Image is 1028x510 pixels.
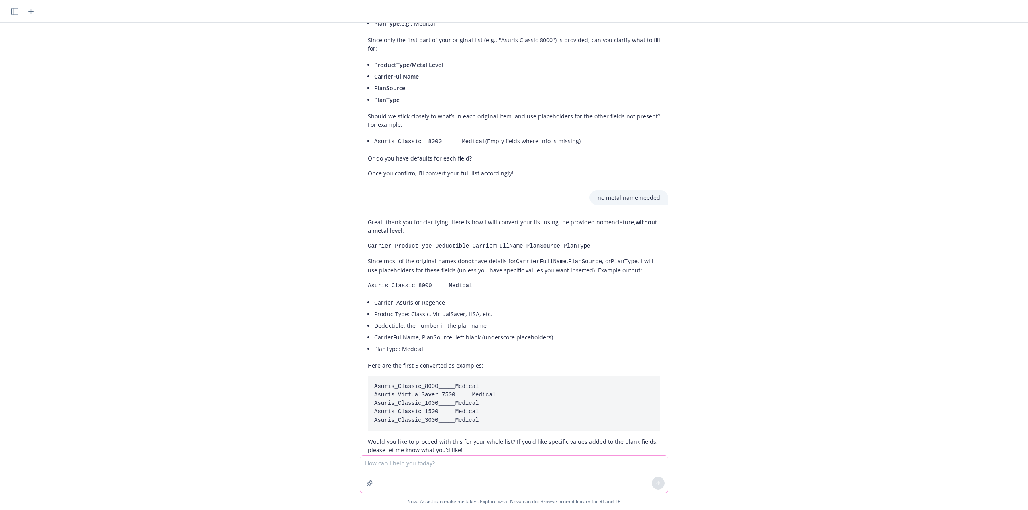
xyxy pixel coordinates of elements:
span: Nova Assist can make mistakes. Explore what Nova can do: Browse prompt library for and [4,493,1024,510]
code: PlanSource [568,258,602,265]
span: CarrierFullName [374,73,419,80]
p: Since most of the original names do have details for , , or , I will use placeholders for these f... [368,257,660,274]
code: Asuris_Classic_8000_____Medical Asuris_VirtualSaver_7500_____Medical Asuris_Classic_1000_____Medi... [374,383,496,423]
span: not [465,257,474,265]
span: PlanSource [374,84,405,92]
p: Here are the first 5 converted as examples: [368,361,660,370]
li: ProductType: Classic, VirtualSaver, HSA, etc. [374,308,660,320]
a: BI [599,498,604,505]
li: (Empty fields where info is missing) [374,135,660,148]
code: Carrier_ProductType_Deductible_CarrierFullName_PlanSource_PlanType [368,243,591,249]
code: PlanType [611,258,638,265]
li: Carrier: Asuris or Regence [374,297,660,308]
p: Would you like to proceed with this for your whole list? If you’d like specific values added to t... [368,437,660,454]
span: ProductType/Metal Level [374,61,443,69]
p: Since only the first part of your original list (e.g., "Asuris Classic 8000") is provided, can yo... [368,36,660,53]
li: e.g., Medical [374,18,660,29]
span: PlanType [374,96,400,104]
p: Once you confirm, I’ll convert your full list accordingly! [368,169,660,177]
a: TR [615,498,621,505]
code: Asuris_Classic__8000______Medical [374,138,485,145]
p: Should we stick closely to what’s in each original item, and use placeholders for the other field... [368,112,660,129]
li: PlanType: Medical [374,343,660,355]
li: CarrierFullName, PlanSource: left blank (underscore placeholders) [374,331,660,343]
p: no metal name needed [598,193,660,202]
p: Or do you have defaults for each field? [368,154,660,163]
code: Asuris_Classic_8000_____Medical [368,282,472,289]
p: Great, thank you for clarifying! Here is how I will convert your list using the provided nomencla... [368,218,660,235]
span: PlanType: [374,20,401,27]
code: CarrierFullName [516,258,567,265]
li: Deductible: the number in the plan name [374,320,660,331]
